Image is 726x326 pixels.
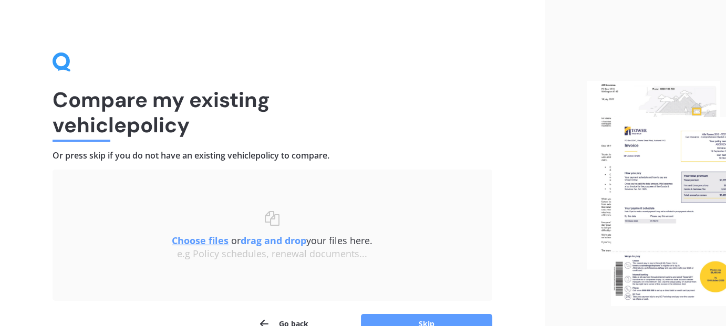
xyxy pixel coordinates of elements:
[172,234,229,247] u: Choose files
[53,150,492,161] h4: Or press skip if you do not have an existing vehicle policy to compare.
[241,234,306,247] b: drag and drop
[74,248,471,260] div: e.g Policy schedules, renewal documents...
[53,87,492,138] h1: Compare my existing vehicle policy
[172,234,372,247] span: or your files here.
